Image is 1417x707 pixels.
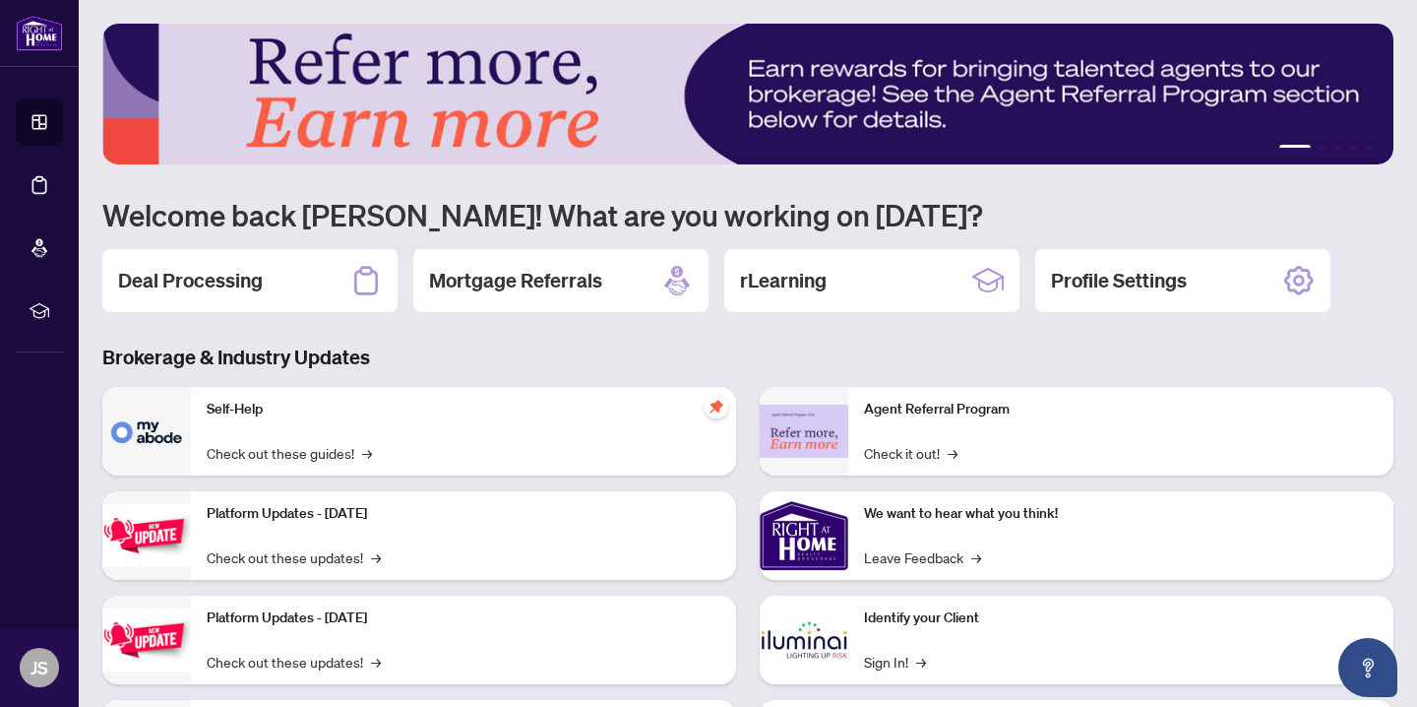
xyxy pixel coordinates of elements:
h2: rLearning [740,267,827,294]
p: Platform Updates - [DATE] [207,503,720,525]
span: JS [31,654,48,681]
button: 5 [1366,145,1374,153]
h2: Mortgage Referrals [429,267,602,294]
button: 4 [1350,145,1358,153]
span: → [371,546,381,568]
span: → [362,442,372,464]
p: Platform Updates - [DATE] [207,608,720,629]
img: Slide 0 [102,24,1393,164]
span: → [916,651,926,673]
img: Agent Referral Program [760,405,848,459]
span: pushpin [705,395,728,418]
a: Leave Feedback→ [864,546,981,568]
button: Open asap [1338,638,1397,697]
p: Identify your Client [864,608,1378,629]
p: We want to hear what you think! [864,503,1378,525]
img: Self-Help [102,387,191,476]
a: Check out these guides!→ [207,442,372,464]
h1: Welcome back [PERSON_NAME]! What are you working on [DATE]? [102,196,1393,233]
p: Agent Referral Program [864,399,1378,420]
button: 2 [1319,145,1326,153]
a: Check it out!→ [864,442,957,464]
button: 1 [1279,145,1311,153]
a: Sign In!→ [864,651,926,673]
img: Identify your Client [760,596,848,684]
h2: Profile Settings [1051,267,1187,294]
span: → [971,546,981,568]
img: We want to hear what you think! [760,491,848,580]
button: 3 [1334,145,1342,153]
h3: Brokerage & Industry Updates [102,344,1393,371]
img: Platform Updates - July 8, 2025 [102,609,191,671]
img: logo [16,15,63,51]
h2: Deal Processing [118,267,263,294]
a: Check out these updates!→ [207,651,381,673]
p: Self-Help [207,399,720,420]
span: → [948,442,957,464]
img: Platform Updates - July 21, 2025 [102,504,191,566]
a: Check out these updates!→ [207,546,381,568]
span: → [371,651,381,673]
